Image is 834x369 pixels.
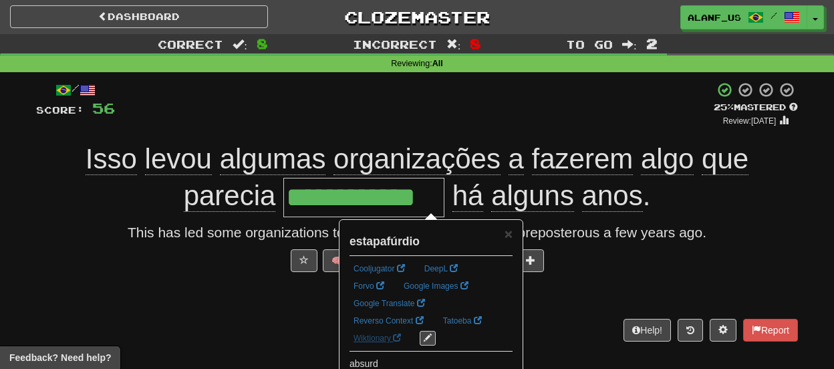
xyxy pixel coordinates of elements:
button: Favorite sentence (alt+f) [291,249,317,272]
span: organizações [333,143,501,175]
span: Isso [86,143,137,175]
span: To go [566,37,613,51]
strong: All [432,59,443,68]
a: Dashboard [10,5,268,28]
button: Report [743,319,798,342]
div: / [36,82,115,98]
span: fazerem [532,143,634,175]
span: 25 % [714,102,734,112]
button: Add to collection (alt+a) [517,249,544,272]
span: Correct [158,37,223,51]
a: Forvo [350,279,388,293]
span: 8 [470,35,481,51]
small: Review: [DATE] [723,116,777,126]
button: Round history (alt+y) [678,319,703,342]
button: edit links [420,331,436,346]
span: : [622,39,637,50]
a: Cooljugator [350,261,409,276]
span: algo [641,143,694,175]
a: Clozemaster [288,5,546,29]
span: Score: [36,104,84,116]
span: que [702,143,748,175]
span: Incorrect [353,37,437,51]
a: Google Translate [350,296,429,311]
span: : [233,39,247,50]
span: . [444,180,650,212]
span: anos [582,180,643,212]
div: Mastered [714,102,798,114]
button: Close [505,227,513,241]
span: / [771,11,777,20]
a: Reverso Context [350,314,428,328]
span: há [452,180,484,212]
span: × [505,226,513,241]
div: This has led some organizations to do something that seemed preposterous a few years ago. [36,223,798,243]
a: Google Images [400,279,472,293]
span: 56 [92,100,115,116]
strong: estapafúrdio [350,235,420,248]
a: Wiktionary [350,331,405,346]
span: a [509,143,524,175]
span: alguns [491,180,574,212]
span: algumas [220,143,326,175]
span: parecia [184,180,276,212]
span: 2 [646,35,658,51]
span: 8 [257,35,268,51]
button: 🧠 [323,249,352,272]
button: Help! [623,319,671,342]
span: alanf_us [688,11,741,23]
span: : [446,39,461,50]
span: levou [145,143,212,175]
span: Open feedback widget [9,351,111,364]
a: Tatoeba [439,314,486,328]
a: DeepL [420,261,462,276]
a: alanf_us / [680,5,807,29]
